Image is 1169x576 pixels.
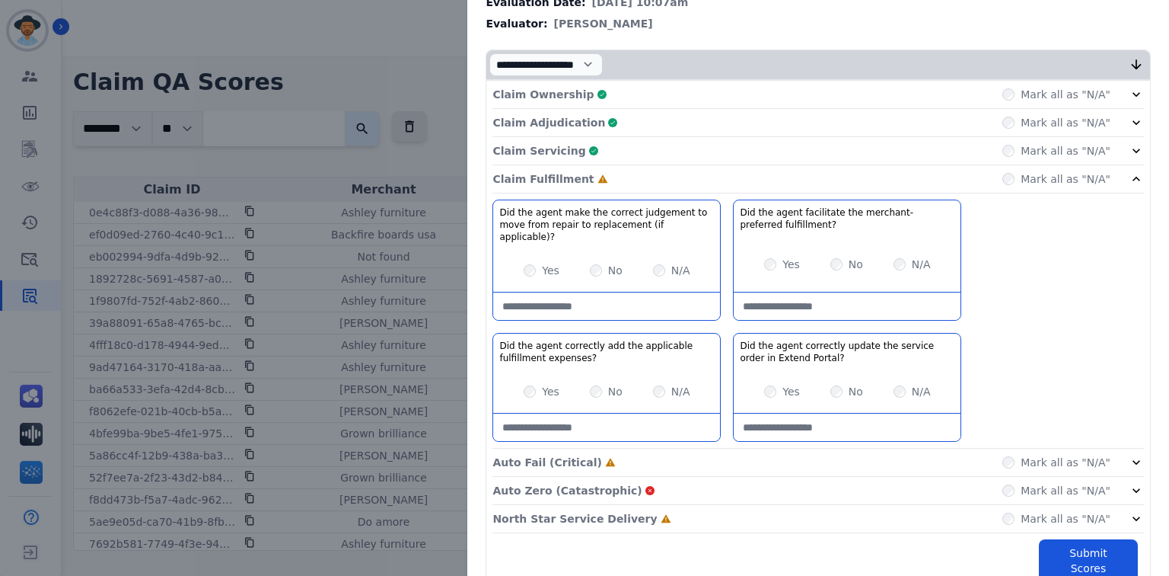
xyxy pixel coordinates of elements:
[499,206,714,243] h3: Did the agent make the correct judgement to move from repair to replacement (if applicable)?
[740,340,954,364] h3: Did the agent correctly update the service order in Extend Portal?
[782,257,800,272] label: Yes
[1021,115,1110,130] label: Mark all as "N/A"
[499,340,714,364] h3: Did the agent correctly add the applicable fulfillment expenses?
[912,384,931,399] label: N/A
[492,483,642,498] p: Auto Zero (Catastrophic)
[542,263,559,278] label: Yes
[782,384,800,399] label: Yes
[1021,511,1110,526] label: Mark all as "N/A"
[492,115,605,130] p: Claim Adjudication
[492,511,657,526] p: North Star Service Delivery
[671,384,690,399] label: N/A
[1021,455,1110,470] label: Mark all as "N/A"
[1021,483,1110,498] label: Mark all as "N/A"
[849,257,863,272] label: No
[912,257,931,272] label: N/A
[492,87,594,102] p: Claim Ownership
[608,384,623,399] label: No
[486,16,1151,31] div: Evaluator:
[1021,87,1110,102] label: Mark all as "N/A"
[740,206,954,231] h3: Did the agent facilitate the merchant-preferred fulfillment?
[492,143,585,158] p: Claim Servicing
[542,384,559,399] label: Yes
[492,455,601,470] p: Auto Fail (Critical)
[554,16,653,31] span: [PERSON_NAME]
[671,263,690,278] label: N/A
[1021,171,1110,187] label: Mark all as "N/A"
[492,171,594,187] p: Claim Fulfillment
[849,384,863,399] label: No
[1021,143,1110,158] label: Mark all as "N/A"
[608,263,623,278] label: No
